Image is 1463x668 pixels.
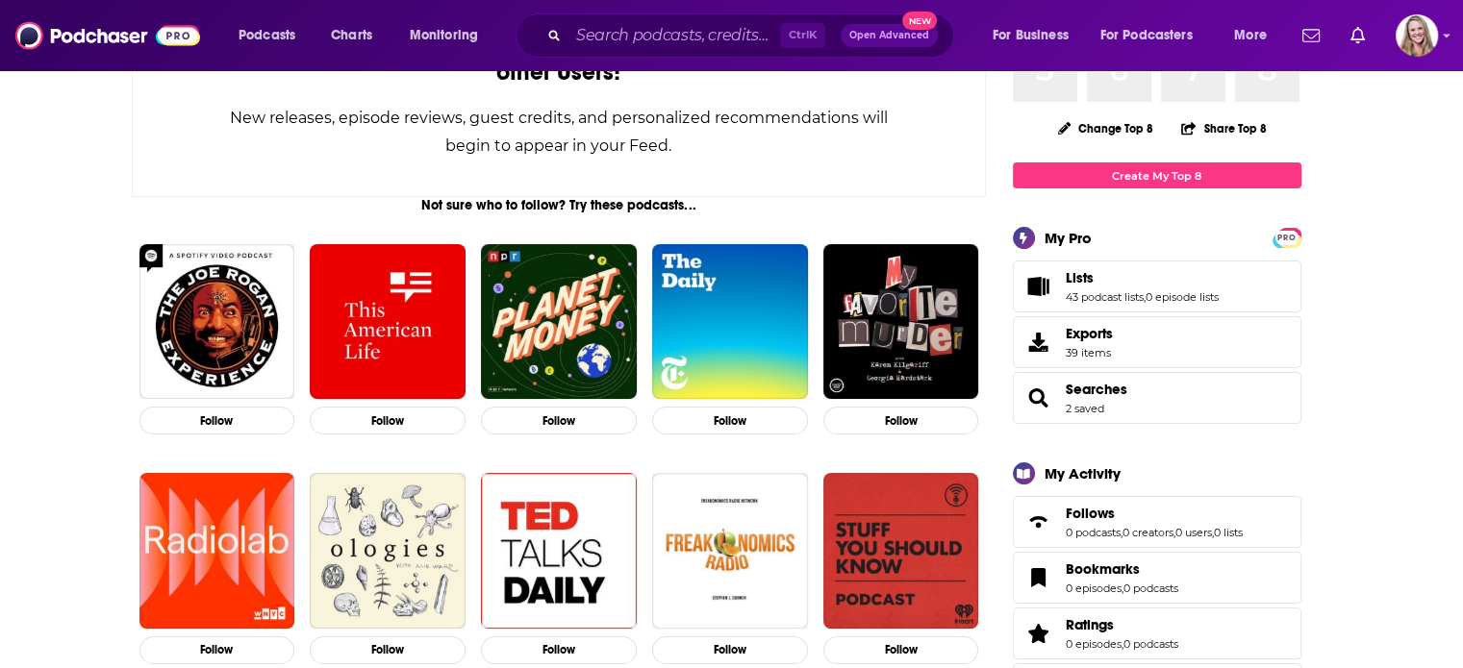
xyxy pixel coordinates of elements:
[979,20,1093,51] button: open menu
[1214,526,1243,539] a: 0 lists
[841,24,938,47] button: Open AdvancedNew
[823,636,979,664] button: Follow
[481,473,637,629] img: TED Talks Daily
[1066,325,1113,342] span: Exports
[1175,526,1212,539] a: 0 users
[1045,229,1092,247] div: My Pro
[1045,464,1121,482] div: My Activity
[139,473,295,629] a: Radiolab
[1275,231,1299,245] span: PRO
[1066,402,1104,415] a: 2 saved
[239,22,295,49] span: Podcasts
[1013,552,1301,604] span: Bookmarks
[410,22,478,49] span: Monitoring
[310,473,466,629] img: Ologies with Alie Ward
[1020,384,1058,411] a: Searches
[1122,581,1123,595] span: ,
[1066,505,1243,522] a: Follows
[1123,581,1178,595] a: 0 podcasts
[1122,637,1123,651] span: ,
[15,17,200,54] img: Podchaser - Follow, Share and Rate Podcasts
[849,31,929,40] span: Open Advanced
[1396,14,1438,57] img: User Profile
[1066,290,1144,304] a: 43 podcast lists
[1066,637,1122,651] a: 0 episodes
[331,22,372,49] span: Charts
[902,12,937,30] span: New
[139,407,295,434] button: Follow
[1047,116,1166,140] button: Change Top 8
[310,407,466,434] button: Follow
[652,407,808,434] button: Follow
[652,636,808,664] button: Follow
[652,473,808,629] img: Freakonomics Radio
[1066,581,1122,595] a: 0 episodes
[1020,329,1058,356] span: Exports
[1066,616,1114,633] span: Ratings
[310,244,466,400] a: This American Life
[1066,269,1094,286] span: Lists
[1066,381,1127,398] a: Searches
[318,20,384,51] a: Charts
[1234,22,1267,49] span: More
[1066,526,1121,539] a: 0 podcasts
[481,244,637,400] img: Planet Money
[1013,607,1301,659] span: Ratings
[1396,14,1438,57] span: Logged in as KirstinPitchPR
[1013,260,1301,312] span: Lists
[481,407,637,434] button: Follow
[139,244,295,400] img: The Joe Rogan Experience
[1020,620,1058,647] a: Ratings
[652,244,808,400] img: The Daily
[1121,526,1122,539] span: ,
[993,22,1069,49] span: For Business
[1013,496,1301,548] span: Follows
[1343,19,1373,52] a: Show notifications dropdown
[1173,526,1175,539] span: ,
[568,20,780,51] input: Search podcasts, credits, & more...
[1212,526,1214,539] span: ,
[139,636,295,664] button: Follow
[1122,526,1173,539] a: 0 creators
[1396,14,1438,57] button: Show profile menu
[534,13,972,58] div: Search podcasts, credits, & more...
[1013,316,1301,368] a: Exports
[1180,110,1267,147] button: Share Top 8
[1295,19,1327,52] a: Show notifications dropdown
[310,636,466,664] button: Follow
[823,244,979,400] img: My Favorite Murder with Karen Kilgariff and Georgia Hardstark
[823,473,979,629] img: Stuff You Should Know
[229,104,890,160] div: New releases, episode reviews, guest credits, and personalized recommendations will begin to appe...
[1221,20,1291,51] button: open menu
[1013,162,1301,188] a: Create My Top 8
[823,407,979,434] button: Follow
[1020,564,1058,591] a: Bookmarks
[1123,637,1178,651] a: 0 podcasts
[1066,346,1113,359] span: 39 items
[1144,290,1146,304] span: ,
[481,636,637,664] button: Follow
[132,197,987,213] div: Not sure who to follow? Try these podcasts...
[1275,230,1299,244] a: PRO
[1146,290,1219,304] a: 0 episode lists
[780,23,825,48] span: Ctrl K
[1066,560,1178,578] a: Bookmarks
[1066,505,1115,522] span: Follows
[1013,372,1301,424] span: Searches
[1088,20,1221,51] button: open menu
[225,20,320,51] button: open menu
[396,20,503,51] button: open menu
[1020,508,1058,535] a: Follows
[1066,616,1178,633] a: Ratings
